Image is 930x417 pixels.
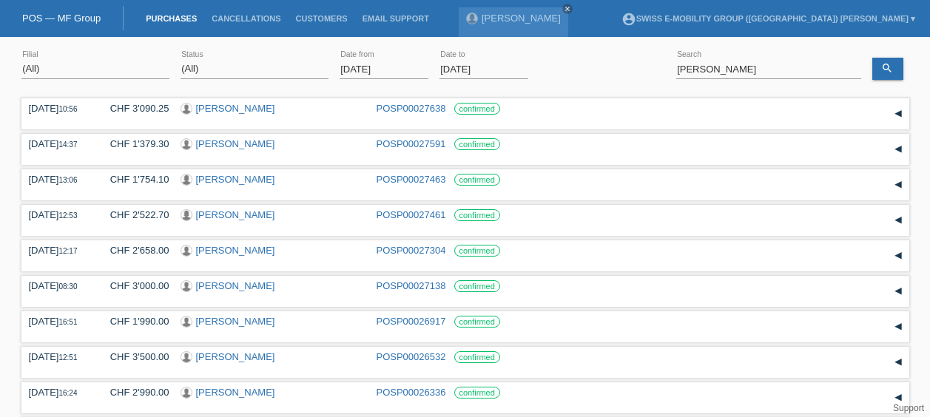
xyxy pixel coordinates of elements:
[377,316,446,327] a: POSP00026917
[29,351,88,362] div: [DATE]
[58,247,77,255] span: 12:17
[377,245,446,256] a: POSP00027304
[887,245,909,267] div: expand/collapse
[887,174,909,196] div: expand/collapse
[196,351,275,362] a: [PERSON_NAME]
[29,280,88,291] div: [DATE]
[196,245,275,256] a: [PERSON_NAME]
[99,351,169,362] div: CHF 3'500.00
[454,387,500,399] label: confirmed
[99,245,169,256] div: CHF 2'658.00
[58,211,77,220] span: 12:53
[887,351,909,373] div: expand/collapse
[58,389,77,397] span: 16:24
[22,13,101,24] a: POS — MF Group
[99,209,169,220] div: CHF 2'522.70
[614,14,923,23] a: account_circleSwiss E-Mobility Group ([GEOGRAPHIC_DATA]) [PERSON_NAME] ▾
[58,105,77,113] span: 10:56
[887,138,909,160] div: expand/collapse
[58,176,77,184] span: 13:06
[196,174,275,185] a: [PERSON_NAME]
[29,174,88,185] div: [DATE]
[196,280,275,291] a: [PERSON_NAME]
[893,403,924,413] a: Support
[887,209,909,231] div: expand/collapse
[454,245,500,257] label: confirmed
[138,14,204,23] a: Purchases
[58,353,77,362] span: 12:51
[58,318,77,326] span: 16:51
[196,138,275,149] a: [PERSON_NAME]
[58,140,77,149] span: 14:37
[204,14,288,23] a: Cancellations
[29,245,88,256] div: [DATE]
[99,138,169,149] div: CHF 1'379.30
[887,280,909,302] div: expand/collapse
[872,58,903,80] a: search
[377,174,446,185] a: POSP00027463
[454,174,500,186] label: confirmed
[454,351,500,363] label: confirmed
[196,316,275,327] a: [PERSON_NAME]
[454,209,500,221] label: confirmed
[377,209,446,220] a: POSP00027461
[99,174,169,185] div: CHF 1'754.10
[29,103,88,114] div: [DATE]
[377,103,446,114] a: POSP00027638
[881,62,893,74] i: search
[29,316,88,327] div: [DATE]
[99,103,169,114] div: CHF 3'090.25
[196,103,275,114] a: [PERSON_NAME]
[377,280,446,291] a: POSP00027138
[99,280,169,291] div: CHF 3'000.00
[454,316,500,328] label: confirmed
[196,209,275,220] a: [PERSON_NAME]
[454,280,500,292] label: confirmed
[887,103,909,125] div: expand/collapse
[621,12,636,27] i: account_circle
[29,138,88,149] div: [DATE]
[99,316,169,327] div: CHF 1'990.00
[58,282,77,291] span: 08:30
[355,14,437,23] a: Email Support
[887,316,909,338] div: expand/collapse
[377,138,446,149] a: POSP00027591
[29,387,88,398] div: [DATE]
[289,14,355,23] a: Customers
[887,387,909,409] div: expand/collapse
[377,387,446,398] a: POSP00026336
[454,138,500,150] label: confirmed
[377,351,446,362] a: POSP00026532
[99,387,169,398] div: CHF 2'990.00
[196,387,275,398] a: [PERSON_NAME]
[29,209,88,220] div: [DATE]
[562,4,573,14] a: close
[482,13,561,24] a: [PERSON_NAME]
[564,5,571,13] i: close
[454,103,500,115] label: confirmed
